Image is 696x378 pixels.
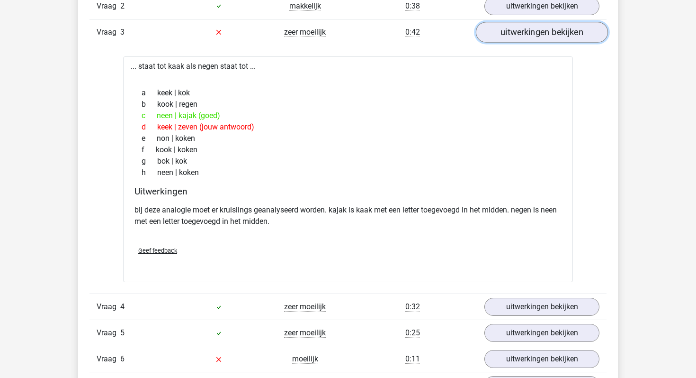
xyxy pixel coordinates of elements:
span: 0:32 [405,302,420,312]
span: Vraag [97,27,120,38]
div: ... staat tot kaak als negen staat tot ... [123,56,573,282]
span: 3 [120,28,125,37]
span: h [142,167,157,178]
span: 0:42 [405,28,420,37]
span: f [142,144,156,156]
div: kook | koken [134,144,562,156]
div: neen | kajak (goed) [134,110,562,121]
h4: Uitwerkingen [134,186,562,197]
a: uitwerkingen bekijken [476,22,608,43]
span: d [142,121,157,133]
span: b [142,99,157,110]
span: 5 [120,328,125,337]
div: keek | zeven (jouw antwoord) [134,121,562,133]
span: moeilijk [292,354,318,364]
span: Vraag [97,353,120,365]
span: 2 [120,1,125,10]
span: Vraag [97,327,120,339]
a: uitwerkingen bekijken [484,298,599,316]
span: Vraag [97,0,120,12]
div: keek | kok [134,87,562,99]
span: zeer moeilijk [284,28,326,37]
span: zeer moeilijk [284,328,326,338]
a: uitwerkingen bekijken [484,324,599,342]
span: 4 [120,302,125,311]
a: uitwerkingen bekijken [484,350,599,368]
span: a [142,87,157,99]
div: kook | regen [134,99,562,110]
span: zeer moeilijk [284,302,326,312]
span: Geef feedback [138,247,177,254]
span: 0:38 [405,1,420,11]
span: Vraag [97,301,120,313]
div: bok | kok [134,156,562,167]
span: 0:11 [405,354,420,364]
span: c [142,110,157,121]
span: 0:25 [405,328,420,338]
p: bij deze analogie moet er kruislings geanalyseerd worden. kajak is kaak met een letter toegevoegd... [134,204,562,227]
span: 6 [120,354,125,363]
span: e [142,133,157,144]
div: non | koken [134,133,562,144]
div: neen | koken [134,167,562,178]
span: makkelijk [289,1,321,11]
span: g [142,156,157,167]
